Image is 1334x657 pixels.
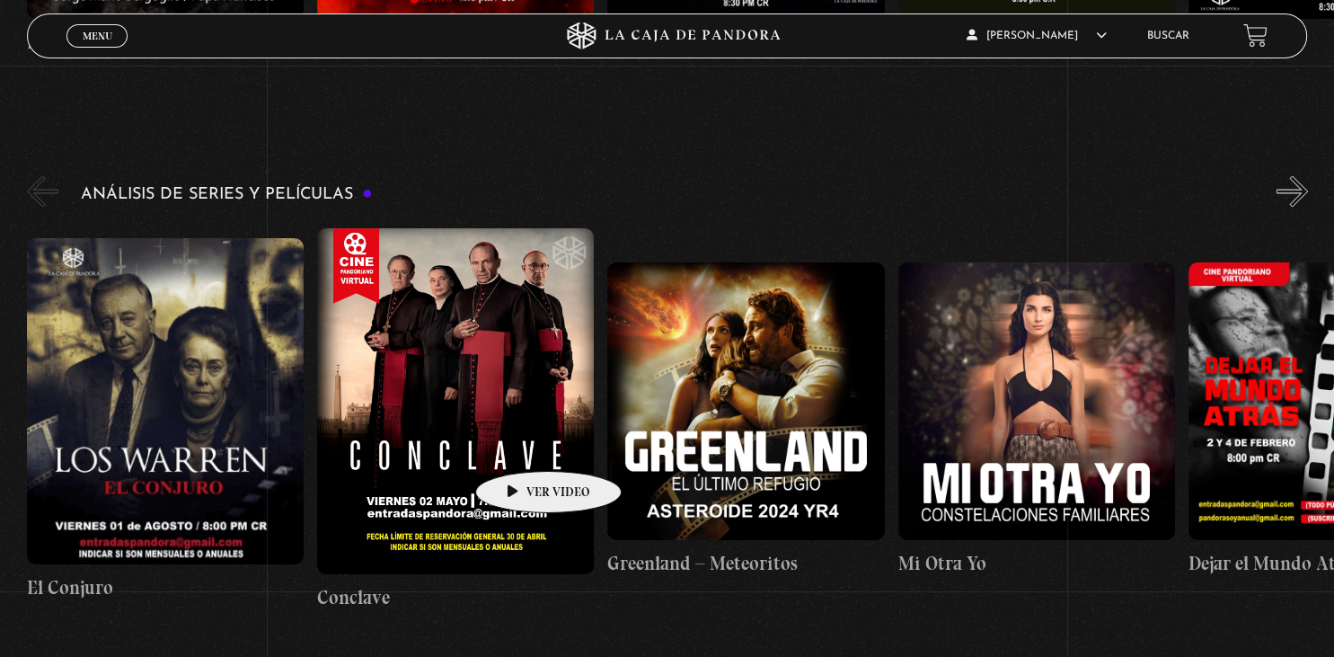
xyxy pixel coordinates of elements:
[1277,175,1308,207] button: Next
[898,220,1175,618] a: Mi Otra Yo
[898,548,1175,577] h4: Mi Otra Yo
[27,175,58,207] button: Previous
[1147,31,1189,41] a: Buscar
[317,582,594,611] h4: Conclave
[317,220,594,618] a: Conclave
[76,45,119,58] span: Cerrar
[967,31,1107,41] span: [PERSON_NAME]
[607,220,884,618] a: Greenland – Meteoritos
[81,185,373,202] h3: Análisis de series y películas
[1243,23,1268,48] a: View your shopping cart
[27,220,304,618] a: El Conjuro
[27,573,304,601] h4: El Conjuro
[27,28,304,57] h4: Papa [PERSON_NAME]
[607,548,884,577] h4: Greenland – Meteoritos
[83,31,112,41] span: Menu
